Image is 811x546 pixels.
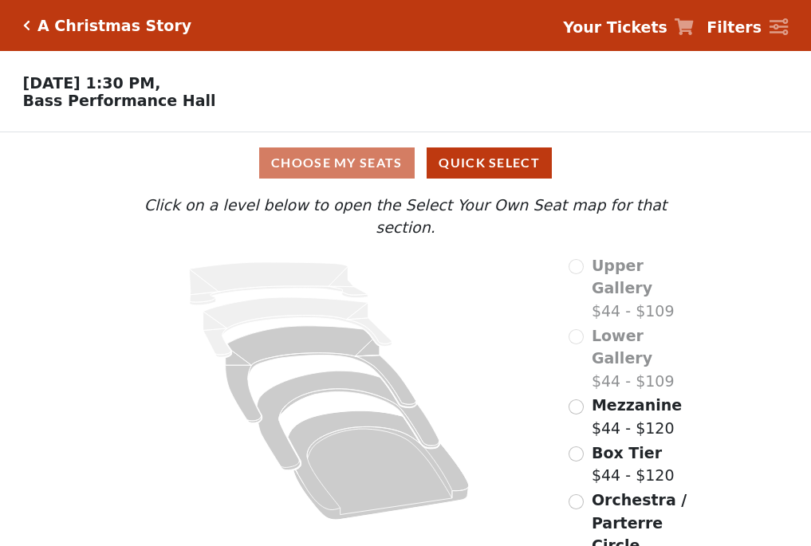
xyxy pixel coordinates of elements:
[190,262,368,305] path: Upper Gallery - Seats Available: 0
[592,257,652,297] span: Upper Gallery
[23,20,30,31] a: Click here to go back to filters
[112,194,698,239] p: Click on a level below to open the Select Your Own Seat map for that section.
[203,297,392,357] path: Lower Gallery - Seats Available: 0
[707,16,788,39] a: Filters
[592,324,699,393] label: $44 - $109
[563,16,694,39] a: Your Tickets
[563,18,667,36] strong: Your Tickets
[37,17,191,35] h5: A Christmas Story
[592,327,652,367] span: Lower Gallery
[592,254,699,323] label: $44 - $109
[707,18,762,36] strong: Filters
[289,410,470,520] path: Orchestra / Parterre Circle - Seats Available: 131
[592,394,682,439] label: $44 - $120
[592,396,682,414] span: Mezzanine
[592,442,675,487] label: $44 - $120
[427,147,552,179] button: Quick Select
[592,444,662,462] span: Box Tier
